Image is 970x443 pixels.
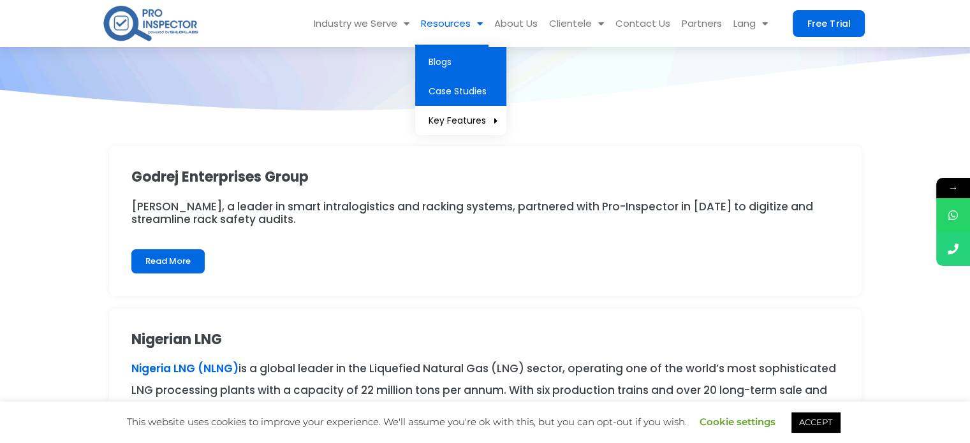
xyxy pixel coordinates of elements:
a: Cookie settings [700,416,775,428]
h2: Nigerian LNG [131,331,839,348]
h2: Godrej Enterprises Group [131,168,839,185]
span: → [936,178,970,198]
a: Nigeria LNG (NLNG) [131,361,239,376]
a: Case Studies [415,76,506,106]
span: Free Trial [807,19,850,28]
ul: Resources [415,47,506,135]
img: pro-inspector-logo [102,3,200,43]
a: Key Features [415,106,506,135]
span: This website uses cookies to improve your experience. We'll assume you're ok with this, but you c... [127,416,843,428]
span: [PERSON_NAME], a leader in smart intralogistics and racking systems, partnered with Pro-Inspector... [131,199,813,227]
a: Free Trial [793,10,865,37]
a: ACCEPT [791,412,840,432]
a: Blogs [415,47,506,76]
a: Read More [131,249,205,273]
